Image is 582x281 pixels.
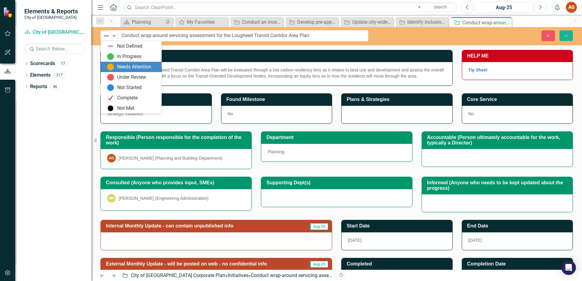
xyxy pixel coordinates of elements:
img: Not Met [107,105,114,112]
h3: HELP ME [467,53,570,59]
button: Aug-25 [475,2,533,13]
div: Planning [132,18,164,26]
a: Scorecards [30,60,55,67]
a: Planning [122,18,164,26]
img: Needs Attention [107,63,114,71]
span: [DATE] [348,238,361,243]
img: ClearPoint Strategy [3,7,14,17]
div: Aug-25 [477,4,531,11]
img: Not Defined [107,43,114,50]
h3: Accountable (Person ultimately accountable for the work, typically a Director) [427,135,570,145]
div: Conduct wrap-around servicing assessment for the Lougheed Transit Corridor Area Plan [251,272,439,278]
h3: Start Date [347,223,449,229]
a: City of [GEOGRAPHIC_DATA] Corporate Plan [131,272,225,278]
h3: Informed (Anyone who needs to be kept updated about the progress) [427,180,570,191]
h3: Core Service [467,97,570,102]
img: In Progress [107,53,114,60]
h3: End Date [467,223,570,229]
span: [DATE] [468,238,482,243]
h3: Internal Monthly Update - can contain unpublished info [106,223,300,229]
a: Reports [30,83,47,90]
input: Search ClearPoint... [123,2,457,13]
div: Complete [117,95,138,102]
span: Elements & Reports [24,8,78,15]
span: Aug-25 [310,223,328,230]
div: Conduct wrap-around servicing assessment for the Lougheed Transit Corridor Area Plan [462,19,510,26]
small: City of [GEOGRAPHIC_DATA] [24,15,78,20]
div: My Favorites [187,18,226,26]
a: Elements [30,72,51,79]
h3: Department [266,135,409,140]
div: Develop pre-approved site plans for a range of housing units [297,18,337,26]
div: Not Started [117,84,142,91]
a: Initiatives [228,272,248,278]
button: Search [425,3,456,12]
div: [PERSON_NAME] (Planning and Building Department) [119,155,223,161]
div: Open Intercom Messenger [561,260,576,275]
a: Tip Sheet [468,68,488,72]
img: Not Started [107,84,114,91]
span: Strategic Initiatives [107,111,143,116]
div: 217 [54,73,65,78]
h3: Plans & Strategies [347,97,449,102]
div: [PERSON_NAME] (Engineering Administration) [119,195,209,201]
img: Complete [107,94,114,102]
div: In Progress [117,53,141,60]
h3: Found Milestone [226,97,329,102]
a: Update city-wide density bonusing programs [342,18,392,26]
img: Not Defined [103,32,110,40]
div: » » [122,272,332,279]
img: Under Review [107,74,114,81]
div: Update city-wide density bonusing programs [352,18,392,26]
div: 46 [50,84,60,89]
h3: Supporting Dept(s) [266,180,409,186]
span: Aug-25 [310,261,328,268]
h3: Description [106,53,449,59]
span: No [228,111,233,116]
span: Search [434,5,447,9]
a: Identify inclusionary zoning options [397,18,447,26]
input: This field is required [117,30,368,41]
div: Conduct an incentive program feasibility assessment [242,18,282,26]
a: Conduct an incentive program feasibility assessment [232,18,282,26]
a: City of [GEOGRAPHIC_DATA] Corporate Plan [24,29,85,36]
div: Under Review [117,74,146,81]
a: My Favorites [177,18,226,26]
div: Not Defined [117,43,142,50]
input: Search Below... [24,43,85,54]
h3: Completion Date [467,261,570,267]
span: Planning [268,149,284,154]
h3: External Monthly Update - will be posted on web - no confidential info [106,261,305,267]
div: Not Met [117,105,134,112]
h3: Responsible (Person responsible for the completion of the work) [106,135,248,145]
div: 17 [58,61,68,66]
div: AG [107,154,116,162]
p: Through this work, the Lougheed Transit Corridor Area Plan will be evaluated through a low carbon... [107,67,446,79]
h3: Completed [347,261,449,267]
span: No [468,111,474,116]
div: Identify inclusionary zoning options [407,18,447,26]
div: Needs Attention [117,64,151,71]
div: MH [107,194,116,203]
a: Develop pre-approved site plans for a range of housing units [287,18,337,26]
h3: Consulted (Anyone who provides input, SMEs) [106,180,248,186]
button: AG [566,2,577,13]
